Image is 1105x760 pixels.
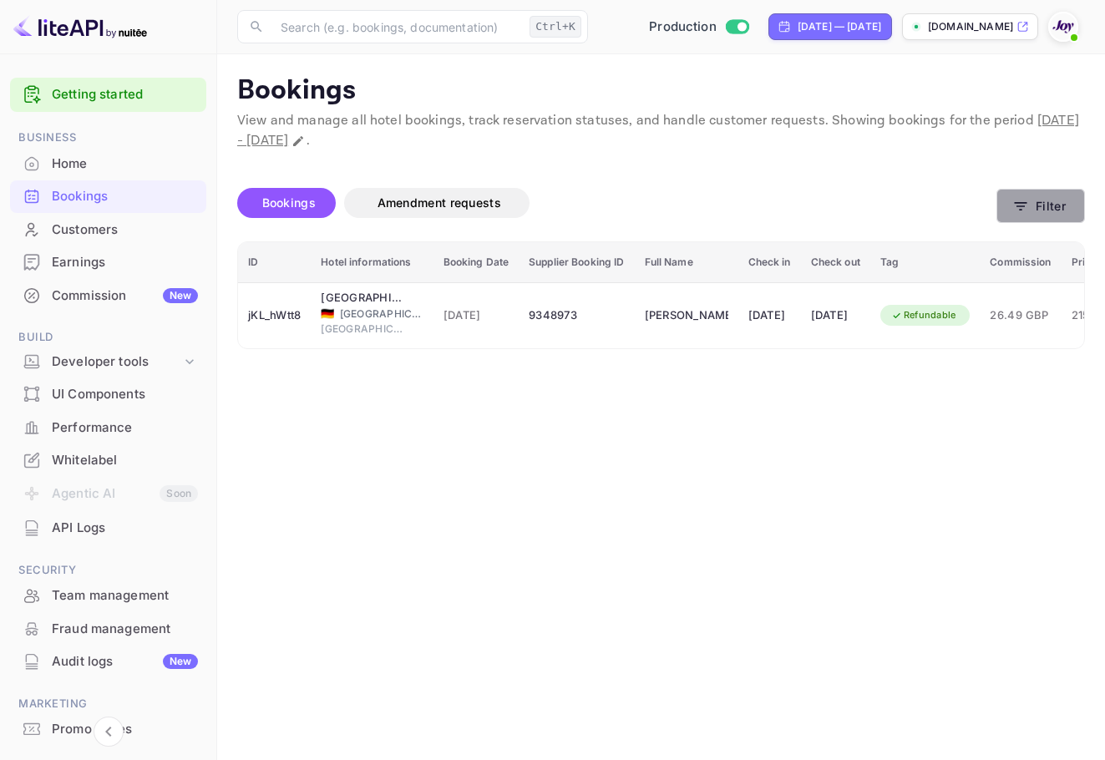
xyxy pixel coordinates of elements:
[642,18,755,37] div: Switch to Sandbox mode
[248,302,301,329] div: jKL_hWtt8
[52,155,198,174] div: Home
[262,195,316,210] span: Bookings
[10,713,206,744] a: Promo codes
[530,16,581,38] div: Ctrl+K
[52,253,198,272] div: Earnings
[10,378,206,411] div: UI Components
[52,620,198,639] div: Fraud management
[52,586,198,605] div: Team management
[321,290,404,307] div: Novotel Karlsruhe City
[10,214,206,245] a: Customers
[238,242,311,283] th: ID
[10,713,206,746] div: Promo codes
[10,561,206,580] span: Security
[10,646,206,678] div: Audit logsNew
[10,512,206,545] div: API Logs
[10,214,206,246] div: Customers
[996,189,1085,223] button: Filter
[52,519,198,538] div: API Logs
[10,613,206,646] div: Fraud management
[52,85,198,104] a: Getting started
[52,187,198,206] div: Bookings
[645,302,728,329] div: Chibuchi Oji
[928,19,1013,34] p: [DOMAIN_NAME]
[378,195,501,210] span: Amendment requests
[880,305,967,326] div: Refundable
[52,418,198,438] div: Performance
[10,328,206,347] span: Build
[163,288,198,303] div: New
[10,695,206,713] span: Marketing
[290,133,307,149] button: Change date range
[237,74,1085,108] p: Bookings
[10,180,206,211] a: Bookings
[94,717,124,747] button: Collapse navigation
[980,242,1061,283] th: Commission
[52,652,198,671] div: Audit logs
[10,129,206,147] span: Business
[798,19,881,34] div: [DATE] — [DATE]
[10,412,206,444] div: Performance
[529,302,624,329] div: 9348973
[748,302,791,329] div: [DATE]
[10,246,206,277] a: Earnings
[811,302,860,329] div: [DATE]
[10,646,206,676] a: Audit logsNew
[52,720,198,739] div: Promo codes
[635,242,738,283] th: Full Name
[52,385,198,404] div: UI Components
[10,148,206,179] a: Home
[237,111,1085,151] p: View and manage all hotel bookings, track reservation statuses, and handle customer requests. Sho...
[870,242,981,283] th: Tag
[321,322,404,337] span: [GEOGRAPHIC_DATA]
[10,444,206,477] div: Whitelabel
[990,307,1051,325] span: 26.49 GBP
[801,242,870,283] th: Check out
[10,347,206,377] div: Developer tools
[519,242,634,283] th: Supplier Booking ID
[52,352,181,372] div: Developer tools
[10,580,206,611] a: Team management
[1050,13,1077,40] img: With Joy
[10,580,206,612] div: Team management
[163,654,198,669] div: New
[738,242,801,283] th: Check in
[649,18,717,37] span: Production
[13,13,147,40] img: LiteAPI logo
[433,242,520,283] th: Booking Date
[10,378,206,409] a: UI Components
[52,220,198,240] div: Customers
[311,242,433,283] th: Hotel informations
[321,308,334,319] span: Germany
[10,512,206,543] a: API Logs
[10,246,206,279] div: Earnings
[271,10,523,43] input: Search (e.g. bookings, documentation)
[237,188,996,218] div: account-settings tabs
[10,78,206,112] div: Getting started
[10,613,206,644] a: Fraud management
[52,451,198,470] div: Whitelabel
[10,280,206,312] div: CommissionNew
[10,280,206,311] a: CommissionNew
[237,112,1079,149] span: [DATE] - [DATE]
[444,307,509,325] span: [DATE]
[10,412,206,443] a: Performance
[10,180,206,213] div: Bookings
[340,307,423,322] span: [GEOGRAPHIC_DATA]
[10,148,206,180] div: Home
[52,286,198,306] div: Commission
[10,444,206,475] a: Whitelabel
